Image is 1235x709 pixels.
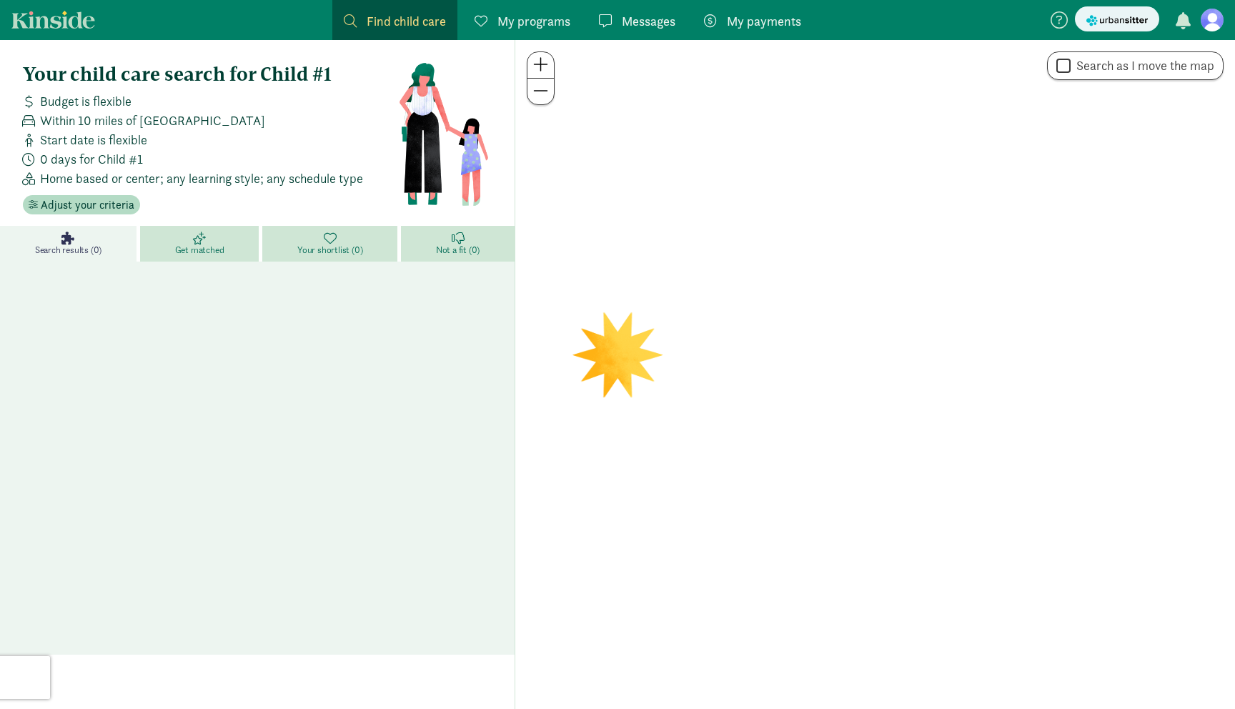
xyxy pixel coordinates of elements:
[497,11,570,31] span: My programs
[1071,57,1214,74] label: Search as I move the map
[622,11,675,31] span: Messages
[175,244,224,256] span: Get matched
[41,197,134,214] span: Adjust your criteria
[1086,13,1148,28] img: urbansitter_logo_small.svg
[140,226,262,262] a: Get matched
[297,244,362,256] span: Your shortlist (0)
[401,226,515,262] a: Not a fit (0)
[367,11,446,31] span: Find child care
[436,244,480,256] span: Not a fit (0)
[11,11,95,29] a: Kinside
[40,149,143,169] span: 0 days for Child #1
[262,226,401,262] a: Your shortlist (0)
[40,91,132,111] span: Budget is flexible
[40,169,363,188] span: Home based or center; any learning style; any schedule type
[40,111,265,130] span: Within 10 miles of [GEOGRAPHIC_DATA]
[23,195,140,215] button: Adjust your criteria
[23,63,398,86] h4: Your child care search for Child #1
[40,130,147,149] span: Start date is flexible
[35,244,101,256] span: Search results (0)
[727,11,801,31] span: My payments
